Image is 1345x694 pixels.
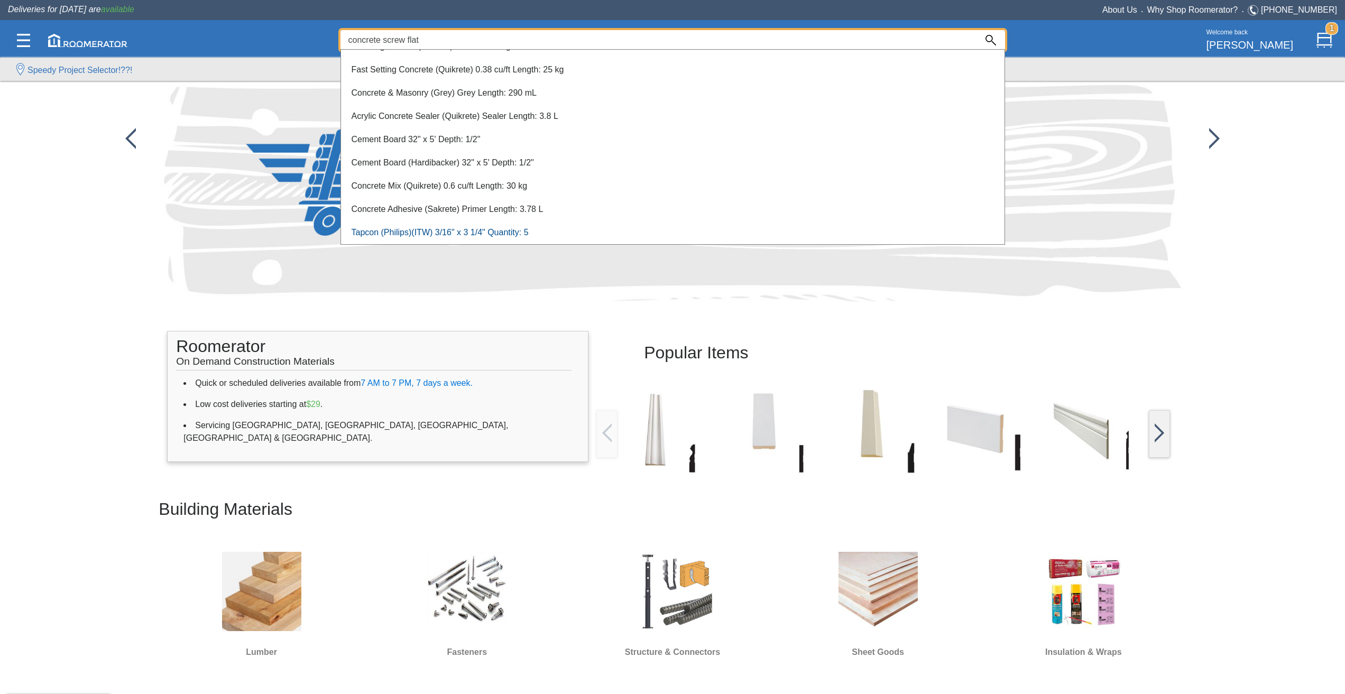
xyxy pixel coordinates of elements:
a: Why Shop Roomerator? [1147,5,1238,14]
img: Search_Icon.svg [985,35,996,45]
a: Cement Board 32" x 5' Depth: 1/2" [352,135,481,144]
a: Fast Setting Concrete (Quikrete) 0.38 cu/ft Length: 25 kg [352,65,564,74]
a: Concrete Mix (Quikrete) 0.6 cu/ft Length: 30 kg [352,181,528,190]
img: Cart.svg [1316,32,1332,48]
img: Telephone.svg [1248,4,1261,17]
strong: 1 [1325,22,1338,35]
a: Concrete Adhesive (Sakrete) Primer Length: 3.78 L [352,205,543,214]
span: • [1238,9,1248,14]
span: Deliveries for [DATE] are [8,5,134,14]
a: Tapcon (Philips)(ITW) 3/16" x 3 1/4" Quantity: 5 [352,228,529,237]
input: Search...? [340,30,976,50]
span: • [1137,9,1147,14]
span: available [101,5,134,14]
img: roomerator-logo.svg [48,34,127,47]
a: About Us [1102,5,1137,14]
a: [PHONE_NUMBER] [1261,5,1337,14]
a: Concrete & Masonry (Grey) Grey Length: 290 mL [352,88,537,97]
a: Acrylic Concrete Sealer (Quikrete) Sealer Length: 3.8 L [352,112,558,121]
img: Categories.svg [17,34,30,47]
a: Cement Board (Hardibacker) 32" x 5' Depth: 1/2" [352,158,534,167]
